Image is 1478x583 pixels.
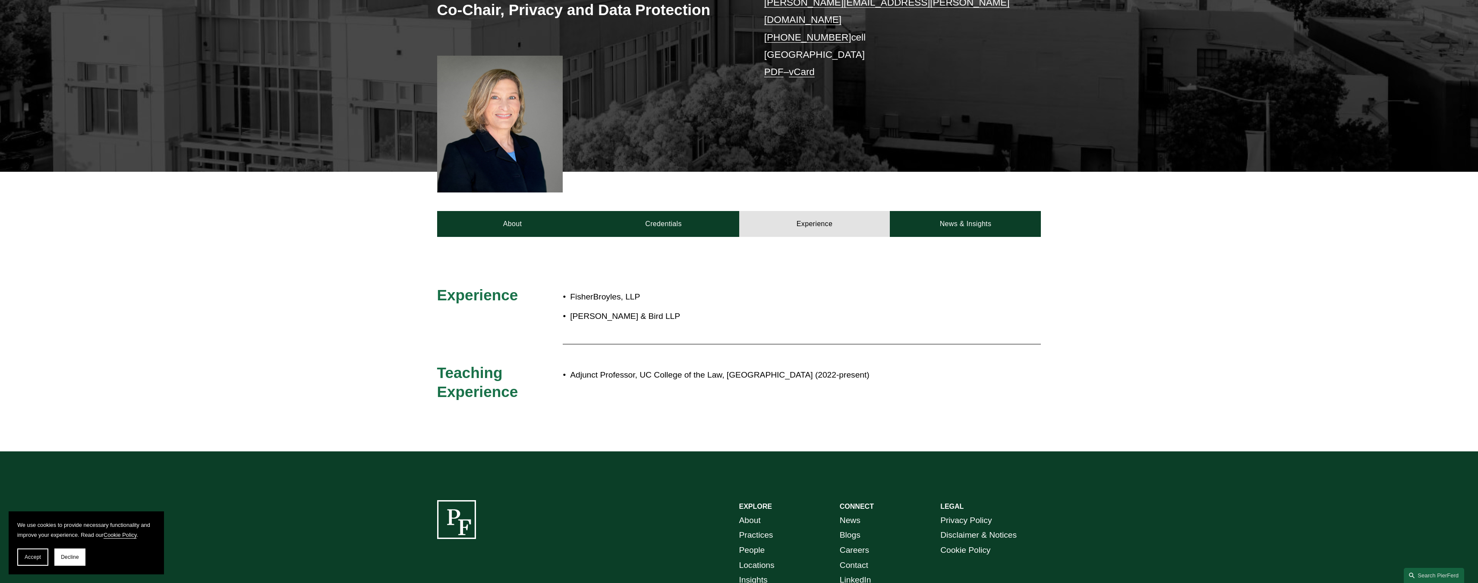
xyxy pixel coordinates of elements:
[570,290,965,305] p: FisherBroyles, LLP
[588,211,739,237] a: Credentials
[739,558,775,573] a: Locations
[61,554,79,560] span: Decline
[17,548,48,566] button: Accept
[764,32,851,43] a: [PHONE_NUMBER]
[789,66,815,77] a: vCard
[890,211,1041,237] a: News & Insights
[104,532,137,538] a: Cookie Policy
[940,503,964,510] strong: LEGAL
[840,543,869,558] a: Careers
[840,503,874,510] strong: CONNECT
[739,543,765,558] a: People
[764,66,784,77] a: PDF
[437,287,518,303] span: Experience
[739,513,761,528] a: About
[25,554,41,560] span: Accept
[17,520,155,540] p: We use cookies to provide necessary functionality and improve your experience. Read our .
[940,528,1017,543] a: Disclaimer & Notices
[570,309,965,324] p: [PERSON_NAME] & Bird LLP
[940,513,992,528] a: Privacy Policy
[437,364,518,400] span: Teaching Experience
[739,528,773,543] a: Practices
[739,211,890,237] a: Experience
[9,511,164,574] section: Cookie banner
[437,211,588,237] a: About
[1404,568,1464,583] a: Search this site
[570,368,965,383] p: Adjunct Professor, UC College of the Law, [GEOGRAPHIC_DATA] (2022-present)
[739,503,772,510] strong: EXPLORE
[840,558,868,573] a: Contact
[940,543,990,558] a: Cookie Policy
[840,528,860,543] a: Blogs
[840,513,860,528] a: News
[54,548,85,566] button: Decline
